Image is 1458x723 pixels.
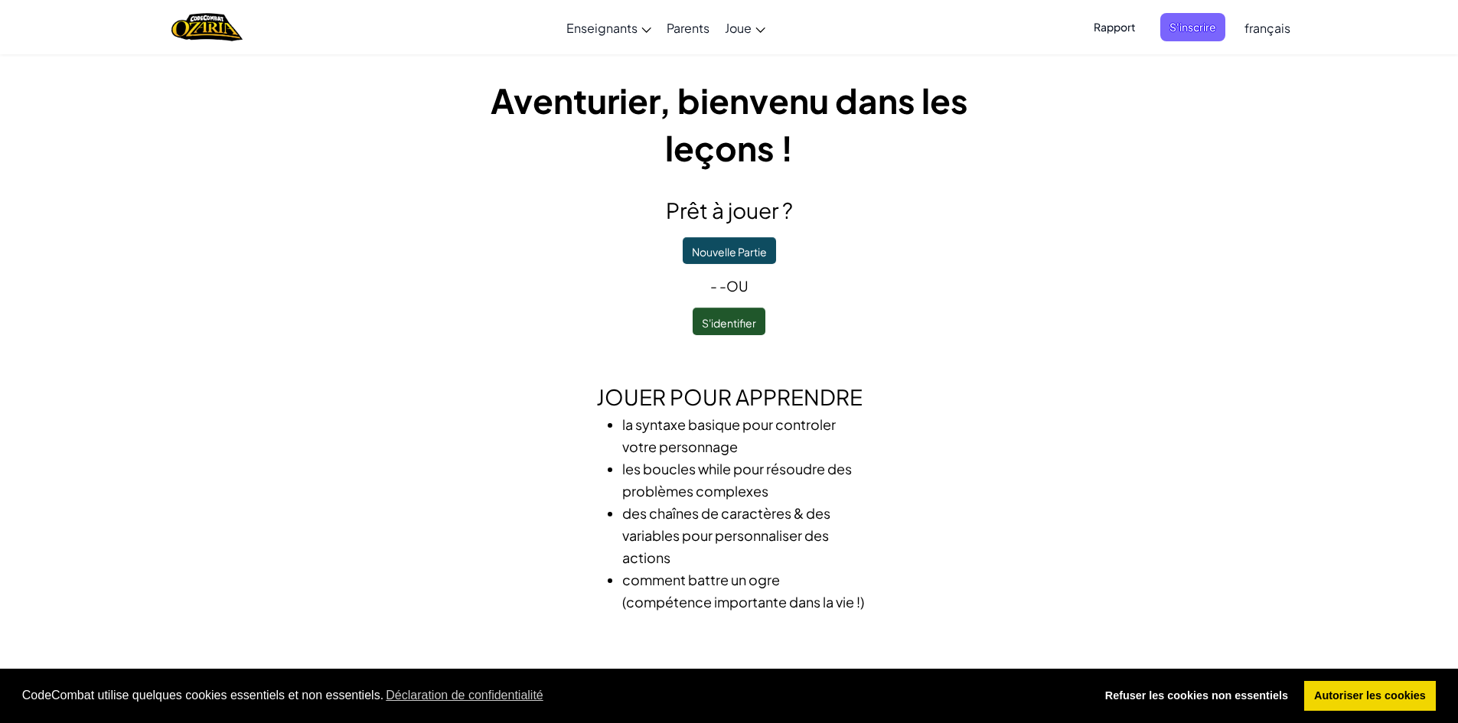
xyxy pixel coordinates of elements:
font: les boucles while pour résoudre des problèmes complexes [622,460,852,500]
font: Nouvelle Partie [692,245,767,259]
a: Parents [659,7,717,48]
font: Prêt à jouer ? [666,197,793,223]
button: Nouvelle Partie [683,237,776,264]
font: CodeCombat utilise quelques cookies essentiels et non essentiels. [22,689,383,702]
font: français [1244,20,1290,36]
font: ou [726,277,749,295]
img: Maison [171,11,243,43]
font: des chaînes de caractères & des variables pour personnaliser des actions [622,504,830,566]
font: Déclaration de confidentialité [386,689,543,702]
font: S'identifier [702,316,756,330]
a: français [1237,7,1298,48]
font: - [710,277,717,295]
a: en savoir plus sur les cookies [383,684,546,707]
font: - [719,277,726,295]
button: S'inscrire [1160,13,1225,41]
font: S'inscrire [1169,20,1216,34]
font: Rapport [1094,20,1136,34]
font: Parents [667,20,709,36]
a: Enseignants [559,7,659,48]
font: Joue [725,20,752,36]
font: Jouer pour apprendre [596,383,863,410]
font: la syntaxe basique pour controler votre personnage [622,415,836,455]
font: comment battre un ogre (compétence importante dans la vie !) [622,571,864,611]
a: refuser les cookies [1094,681,1298,712]
font: Aventurier, bienvenu dans les leçons ! [491,79,968,169]
a: Joue [717,7,773,48]
a: Logo Ozaria par CodeCombat [171,11,243,43]
font: Autoriser les cookies [1314,689,1426,702]
a: autoriser les cookies [1304,681,1437,712]
button: S'identifier [693,308,765,334]
font: Enseignants [566,20,638,36]
font: Refuser les cookies non essentiels [1105,689,1288,702]
button: Rapport [1085,13,1145,41]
